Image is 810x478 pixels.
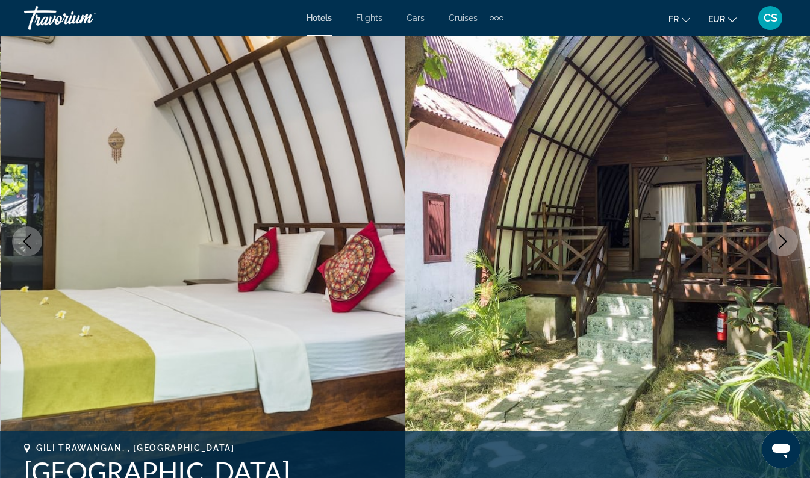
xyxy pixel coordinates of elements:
[708,14,725,24] span: EUR
[764,12,777,24] span: CS
[668,10,690,28] button: Change language
[407,13,425,23] a: Cars
[708,10,737,28] button: Change currency
[762,430,800,468] iframe: Button to launch messaging window
[755,5,786,31] button: User Menu
[24,2,145,34] a: Travorium
[449,13,478,23] a: Cruises
[356,13,382,23] a: Flights
[12,226,42,256] button: Previous image
[668,14,679,24] span: fr
[36,443,235,453] span: Gili Trawangan, , [GEOGRAPHIC_DATA]
[768,226,798,256] button: Next image
[307,13,332,23] a: Hotels
[490,8,503,28] button: Extra navigation items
